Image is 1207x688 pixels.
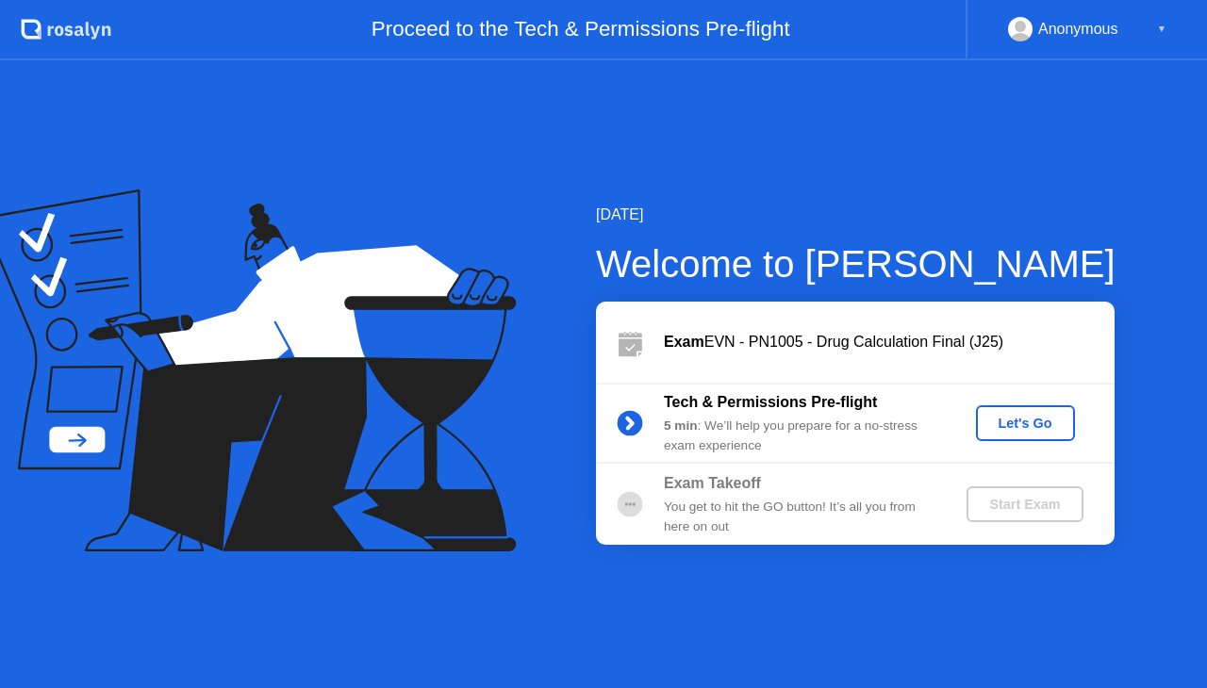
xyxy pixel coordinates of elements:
[1038,17,1118,41] div: Anonymous
[976,405,1075,441] button: Let's Go
[596,236,1116,292] div: Welcome to [PERSON_NAME]
[984,416,1067,431] div: Let's Go
[664,334,704,350] b: Exam
[974,497,1075,512] div: Start Exam
[664,418,698,433] b: 5 min
[664,331,1115,353] div: EVN - PN1005 - Drug Calculation Final (J25)
[1157,17,1166,41] div: ▼
[664,417,935,455] div: : We’ll help you prepare for a no-stress exam experience
[664,498,935,536] div: You get to hit the GO button! It’s all you from here on out
[967,486,1083,522] button: Start Exam
[596,204,1116,226] div: [DATE]
[664,394,877,410] b: Tech & Permissions Pre-flight
[664,475,761,491] b: Exam Takeoff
